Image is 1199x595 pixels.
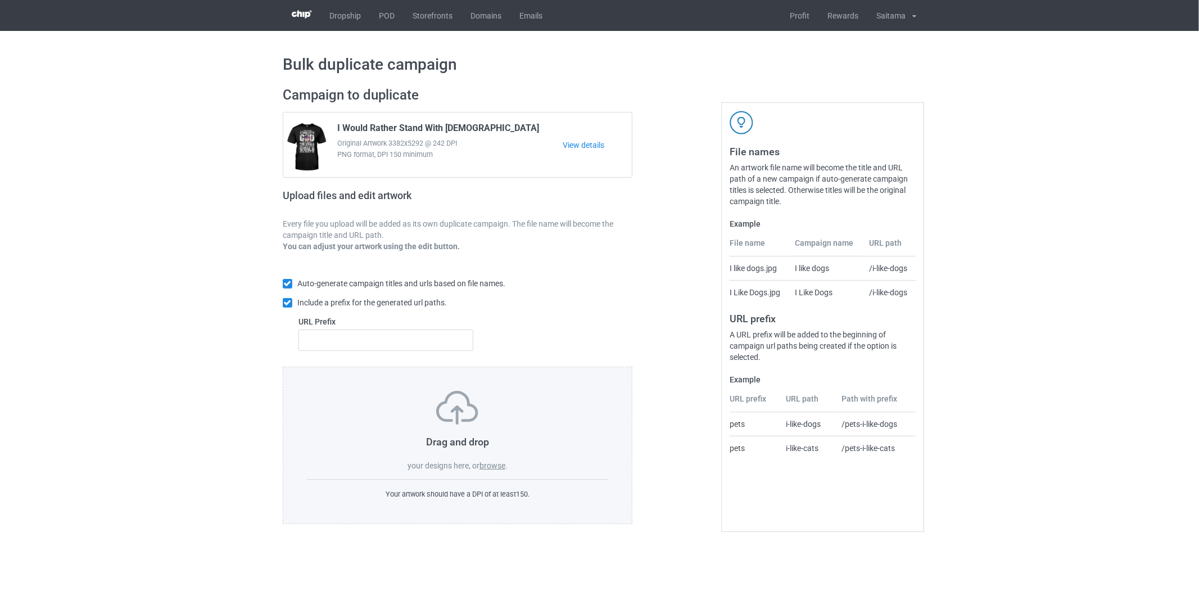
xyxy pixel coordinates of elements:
span: your designs here, or [408,461,479,470]
td: /i-like-dogs [863,280,916,304]
span: Auto-generate campaign titles and urls based on file names. [297,279,505,288]
td: I like dogs.jpg [730,256,789,280]
td: /pets-i-like-dogs [835,412,916,436]
td: i-like-dogs [780,412,836,436]
div: An artwork file name will become the title and URL path of a new campaign if auto-generate campai... [730,162,916,207]
div: A URL prefix will be added to the beginning of campaign url paths being created if the option is ... [730,329,916,363]
td: pets [730,436,780,460]
p: Every file you upload will be added as its own duplicate campaign. The file name will become the ... [283,218,632,241]
h3: URL prefix [730,312,916,325]
img: 3d383065fc803cdd16c62507c020ddf8.png [292,10,311,19]
label: browse [479,461,505,470]
td: I like dogs [789,256,863,280]
span: Original Artwork 3382x5292 @ 242 DPI [337,138,563,149]
th: URL prefix [730,393,780,412]
th: Campaign name [789,237,863,256]
div: Saitama [867,2,906,30]
td: pets [730,412,780,436]
th: URL path [863,237,916,256]
td: I Like Dogs [789,280,863,304]
span: . [505,461,508,470]
h3: File names [730,145,916,158]
span: Include a prefix for the generated url paths. [297,298,447,307]
h2: Upload files and edit artwork [283,190,492,210]
img: svg+xml;base64,PD94bWwgdmVyc2lvbj0iMS4wIiBlbmNvZGluZz0iVVRGLTgiPz4KPHN2ZyB3aWR0aD0iNDJweCIgaGVpZ2... [730,111,753,134]
td: I Like Dogs.jpg [730,280,789,304]
label: URL Prefix [298,316,473,327]
span: Your artwork should have a DPI of at least 150 . [386,490,530,498]
span: I Would Rather Stand With [DEMOGRAPHIC_DATA] [337,123,539,138]
td: /pets-i-like-cats [835,436,916,460]
td: i-like-cats [780,436,836,460]
span: PNG format, DPI 150 minimum [337,149,563,160]
th: Path with prefix [835,393,916,412]
td: /i-like-dogs [863,256,916,280]
b: You can adjust your artwork using the edit button. [283,242,460,251]
label: Example [730,374,916,385]
img: svg+xml;base64,PD94bWwgdmVyc2lvbj0iMS4wIiBlbmNvZGluZz0iVVRGLTgiPz4KPHN2ZyB3aWR0aD0iNzVweCIgaGVpZ2... [436,391,478,425]
h3: Drag and drop [307,435,608,448]
label: Example [730,218,916,229]
a: View details [563,139,632,151]
th: File name [730,237,789,256]
th: URL path [780,393,836,412]
h1: Bulk duplicate campaign [283,55,916,75]
h2: Campaign to duplicate [283,87,632,104]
